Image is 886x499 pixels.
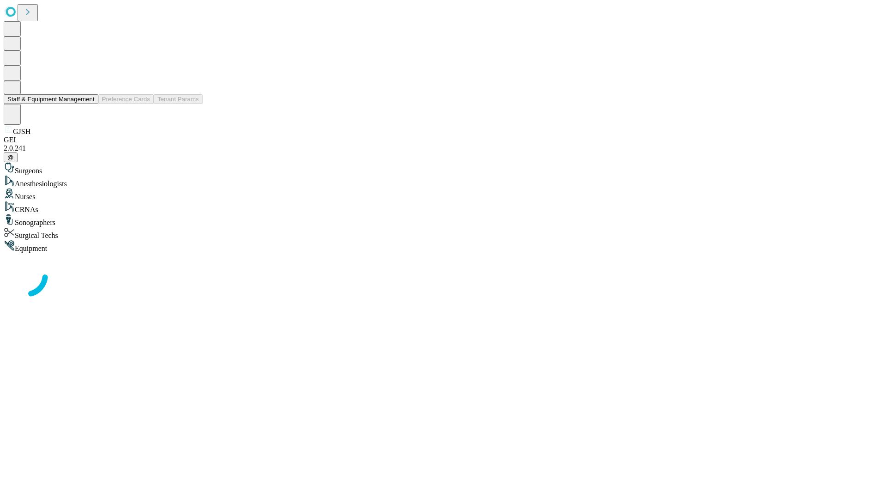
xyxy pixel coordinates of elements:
[4,136,882,144] div: GEI
[4,175,882,188] div: Anesthesiologists
[4,152,18,162] button: @
[4,201,882,214] div: CRNAs
[4,94,98,104] button: Staff & Equipment Management
[154,94,203,104] button: Tenant Params
[4,227,882,240] div: Surgical Techs
[4,240,882,253] div: Equipment
[4,162,882,175] div: Surgeons
[4,188,882,201] div: Nurses
[7,154,14,161] span: @
[13,128,30,135] span: GJSH
[98,94,154,104] button: Preference Cards
[4,214,882,227] div: Sonographers
[4,144,882,152] div: 2.0.241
